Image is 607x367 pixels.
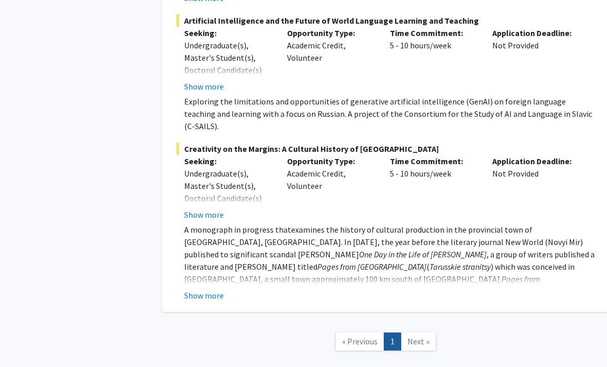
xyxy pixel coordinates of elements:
[279,155,382,221] div: Academic Credit, Volunteer
[430,261,491,272] em: Tarusskie stranitsy
[184,167,272,266] div: Undergraduate(s), Master's Student(s), Doctoral Candidate(s) (PhD, MD, DMD, PharmD, etc.), Postdo...
[176,143,595,155] span: Creativity on the Margins: A Cultural History of [GEOGRAPHIC_DATA]
[382,155,485,221] div: 5 - 10 hours/week
[390,27,477,39] p: Time Commitment:
[184,224,583,259] span: examines the history of cultural production in the provincial town of [GEOGRAPHIC_DATA], [GEOGRAP...
[184,289,224,302] button: Show more
[342,336,378,346] span: « Previous
[359,249,487,259] em: One Day in the Life of [PERSON_NAME]
[382,27,485,93] div: 5 - 10 hours/week
[407,336,430,346] span: Next »
[492,155,580,167] p: Application Deadline:
[492,27,580,39] p: Application Deadline:
[184,39,272,138] div: Undergraduate(s), Master's Student(s), Doctoral Candidate(s) (PhD, MD, DMD, PharmD, etc.), Postdo...
[184,155,272,167] p: Seeking:
[184,27,272,39] p: Seeking:
[390,155,477,167] p: Time Commitment:
[184,80,224,93] button: Show more
[335,333,384,351] a: Previous Page
[184,208,224,221] button: Show more
[485,155,587,221] div: Not Provided
[401,333,436,351] a: Next Page
[184,95,595,132] p: Exploring the limitations and opportunities of generative artificial intelligence (GenAI) on fore...
[279,27,382,93] div: Academic Credit, Volunteer
[287,27,374,39] p: Opportunity Type:
[287,155,374,167] p: Opportunity Type:
[485,27,587,93] div: Not Provided
[426,261,430,272] span: (
[8,321,44,359] iframe: Chat
[176,14,595,27] span: Artificial Intelligence and the Future of World Language Learning and Teaching
[384,333,401,351] a: 1
[317,261,426,272] em: Pages from [GEOGRAPHIC_DATA]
